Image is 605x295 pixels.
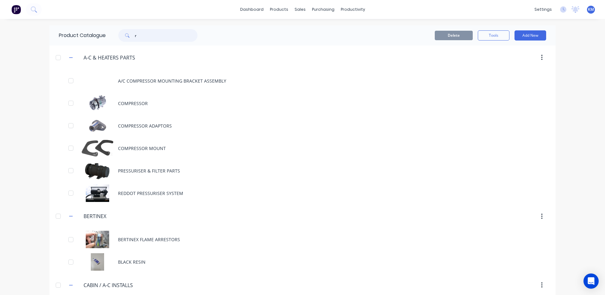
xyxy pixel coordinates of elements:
input: Enter category name [84,212,159,220]
div: settings [531,5,555,14]
div: Open Intercom Messenger [583,273,599,289]
div: COMPRESSOR ADAPTORSCOMPRESSOR ADAPTORS [49,115,556,137]
div: purchasing [309,5,338,14]
div: Product Catalogue [49,25,106,46]
div: REDDOT PRESSURISER SYSTEMREDDOT PRESSURISER SYSTEM [49,182,556,204]
img: Factory [11,5,21,14]
button: Add New [515,30,546,41]
input: Enter category name [84,54,159,61]
div: BLACK RESINBLACK RESIN [49,251,556,273]
input: Enter category name [84,281,159,289]
div: PRESSURISER & FILTER PARTSPRESSURISER & FILTER PARTS [49,160,556,182]
div: products [267,5,291,14]
div: COMPRESSOR MOUNTCOMPRESSOR MOUNT [49,137,556,160]
div: BERTINEX FLAME ARRESTORSBERTINEX FLAME ARRESTORS [49,228,556,251]
div: COMPRESSORCOMPRESSOR [49,92,556,115]
input: Search... [135,29,197,42]
button: Tools [478,30,509,41]
button: Delete [435,31,473,40]
a: dashboard [237,5,267,14]
div: productivity [338,5,368,14]
div: sales [291,5,309,14]
span: KM [588,7,594,12]
div: A/C COMPRESSOR MOUNTING BRACKET ASSEMBLY [49,70,556,92]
